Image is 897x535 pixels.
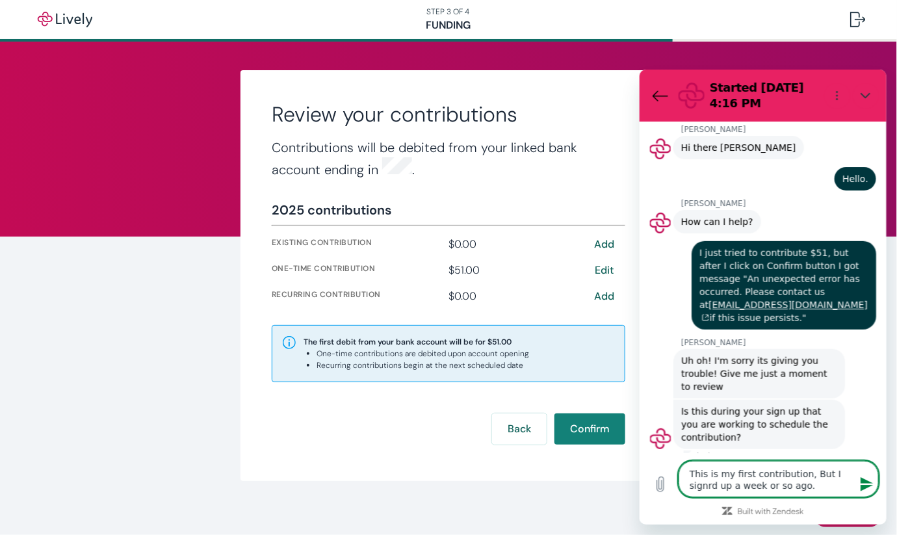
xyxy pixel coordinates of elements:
button: Edit [584,263,625,278]
div: $0.00 [448,289,577,304]
button: Back [492,413,547,445]
h2: Review your contributions [272,101,625,127]
li: One-time contributions are debited upon account opening [317,348,529,359]
h4: Contributions will be debited from your linked bank account ending in . [272,138,625,179]
div: Existing contribution [272,237,443,252]
div: Recurring contribution [272,289,443,304]
button: Add [584,289,625,304]
div: One-time contribution [272,263,443,278]
div: 2025 contributions [272,200,391,220]
button: Log out [840,4,876,35]
div: $0.00 [448,237,577,252]
img: Lively [29,12,101,27]
div: $51.00 [448,263,577,278]
strong: The first debit from your bank account will be for $51.00 [304,337,512,347]
button: Add [584,237,625,252]
li: Recurring contributions begin at the next scheduled date [317,359,529,371]
iframe: Messaging window [640,70,887,525]
button: Confirm [554,413,625,445]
